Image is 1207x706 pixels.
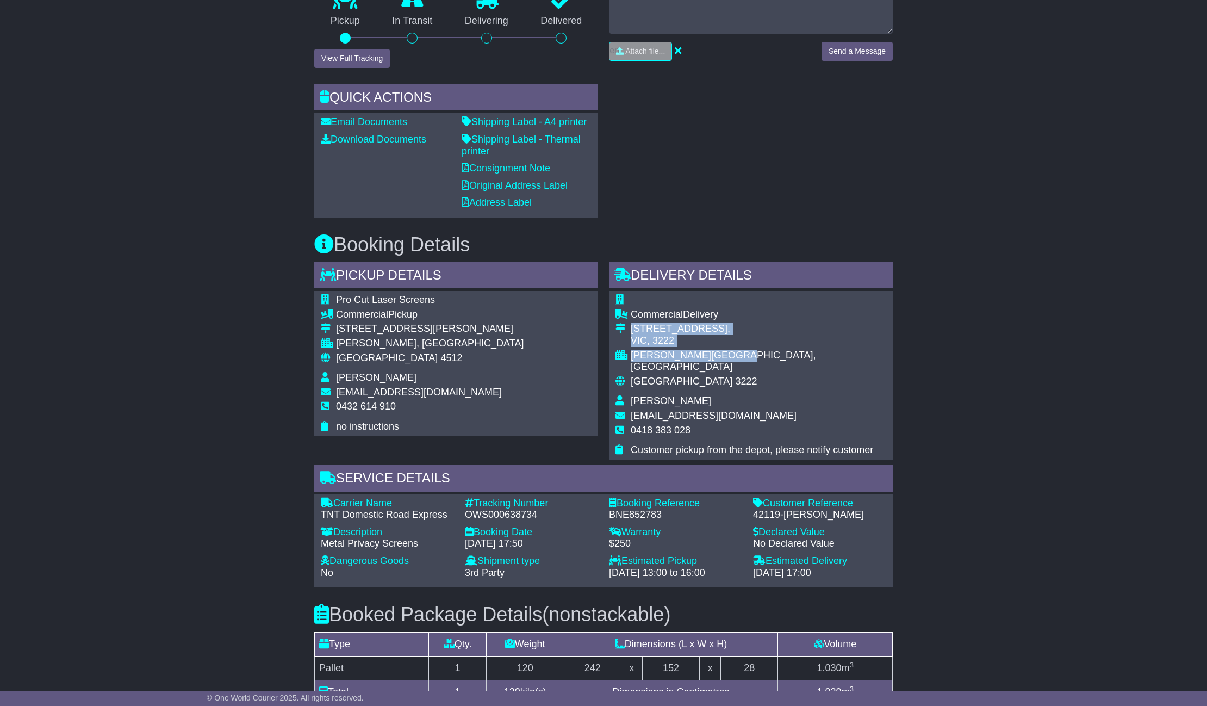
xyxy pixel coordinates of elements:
p: Delivering [449,15,525,27]
div: [DATE] 13:00 to 16:00 [609,567,742,579]
span: 0432 614 910 [336,401,396,412]
div: Pickup [336,309,524,321]
p: Delivered [525,15,599,27]
span: [EMAIL_ADDRESS][DOMAIN_NAME] [631,410,797,421]
span: [PERSON_NAME] [336,372,416,383]
td: Type [315,632,429,656]
div: [PERSON_NAME], [GEOGRAPHIC_DATA] [336,338,524,350]
span: Pro Cut Laser Screens [336,294,435,305]
div: Carrier Name [321,498,454,510]
span: 1.030 [817,662,841,673]
a: Consignment Note [462,163,550,174]
span: Customer pickup from the depot, please notify customer [631,444,873,455]
td: Pallet [315,656,429,680]
span: no instructions [336,421,399,432]
div: Booking Reference [609,498,742,510]
span: [GEOGRAPHIC_DATA] [336,352,438,363]
div: Estimated Pickup [609,555,742,567]
td: 1 [429,680,486,704]
span: 1.030 [817,686,841,697]
button: Send a Message [822,42,893,61]
div: [DATE] 17:00 [753,567,886,579]
td: 1 [429,656,486,680]
div: 42119-[PERSON_NAME] [753,509,886,521]
td: x [621,656,642,680]
div: Booking Date [465,527,598,538]
div: BNE852783 [609,509,742,521]
td: Volume [778,632,893,656]
td: 242 [564,656,621,680]
div: [PERSON_NAME][GEOGRAPHIC_DATA], [GEOGRAPHIC_DATA] [631,350,886,373]
a: Address Label [462,197,532,208]
h3: Booking Details [314,234,893,256]
sup: 3 [849,685,854,693]
div: [STREET_ADDRESS][PERSON_NAME] [336,323,524,335]
span: Commercial [336,309,388,320]
td: 152 [642,656,699,680]
span: © One World Courier 2025. All rights reserved. [207,693,364,702]
div: Description [321,527,454,538]
div: Tracking Number [465,498,598,510]
div: Declared Value [753,527,886,538]
div: Metal Privacy Screens [321,538,454,550]
td: Dimensions (L x W x H) [564,632,778,656]
td: Weight [486,632,564,656]
span: 0418 383 028 [631,425,690,436]
td: Dimensions in Centimetres [564,680,778,704]
div: $250 [609,538,742,550]
td: 28 [721,656,778,680]
td: kilo(s) [486,680,564,704]
div: [STREET_ADDRESS], [631,323,886,335]
span: (nonstackable) [542,603,670,626]
a: Email Documents [321,116,407,127]
span: 3222 [735,376,757,387]
td: x [700,656,721,680]
td: Qty. [429,632,486,656]
div: Estimated Delivery [753,555,886,567]
div: TNT Domestic Road Express [321,509,454,521]
span: [PERSON_NAME] [631,395,711,406]
div: OWS000638734 [465,509,598,521]
td: m [778,680,893,704]
p: Pickup [314,15,376,27]
span: [EMAIL_ADDRESS][DOMAIN_NAME] [336,387,502,398]
a: Original Address Label [462,180,568,191]
sup: 3 [849,661,854,669]
div: Delivery [631,309,886,321]
td: m [778,656,893,680]
span: No [321,567,333,578]
div: No Declared Value [753,538,886,550]
div: Customer Reference [753,498,886,510]
a: Shipping Label - A4 printer [462,116,587,127]
a: Shipping Label - Thermal printer [462,134,581,157]
div: Shipment type [465,555,598,567]
div: Service Details [314,465,893,494]
a: Download Documents [321,134,426,145]
td: 120 [486,656,564,680]
h3: Booked Package Details [314,604,893,626]
p: In Transit [376,15,449,27]
div: Warranty [609,527,742,538]
div: VIC, 3222 [631,335,886,347]
div: [DATE] 17:50 [465,538,598,550]
td: Total [315,680,429,704]
button: View Full Tracking [314,49,390,68]
div: Pickup Details [314,262,598,292]
div: Quick Actions [314,84,598,114]
span: [GEOGRAPHIC_DATA] [631,376,732,387]
span: Commercial [631,309,683,320]
div: Delivery Details [609,262,893,292]
div: Dangerous Goods [321,555,454,567]
span: 120 [504,686,520,697]
span: 4512 [440,352,462,363]
span: 3rd Party [465,567,505,578]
